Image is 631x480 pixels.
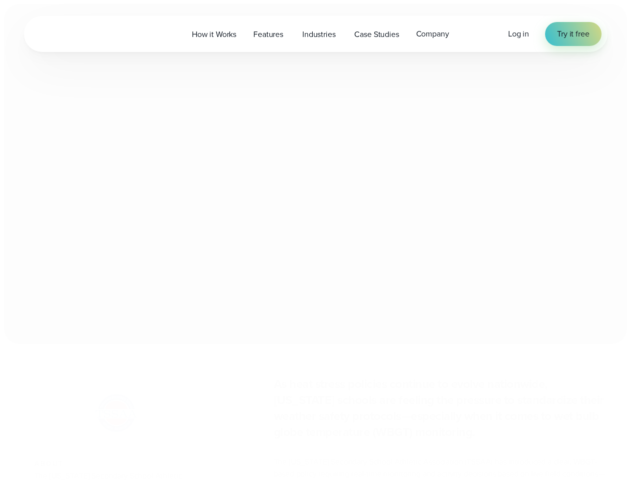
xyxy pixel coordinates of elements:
[346,24,407,44] a: Case Studies
[253,28,283,40] span: Features
[354,28,399,40] span: Case Studies
[508,28,529,40] a: Log in
[545,22,601,46] a: Try it free
[192,28,236,40] span: How it Works
[183,24,245,44] a: How it Works
[508,28,529,39] span: Log in
[302,28,335,40] span: Industries
[557,28,589,40] span: Try it free
[416,28,449,40] span: Company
